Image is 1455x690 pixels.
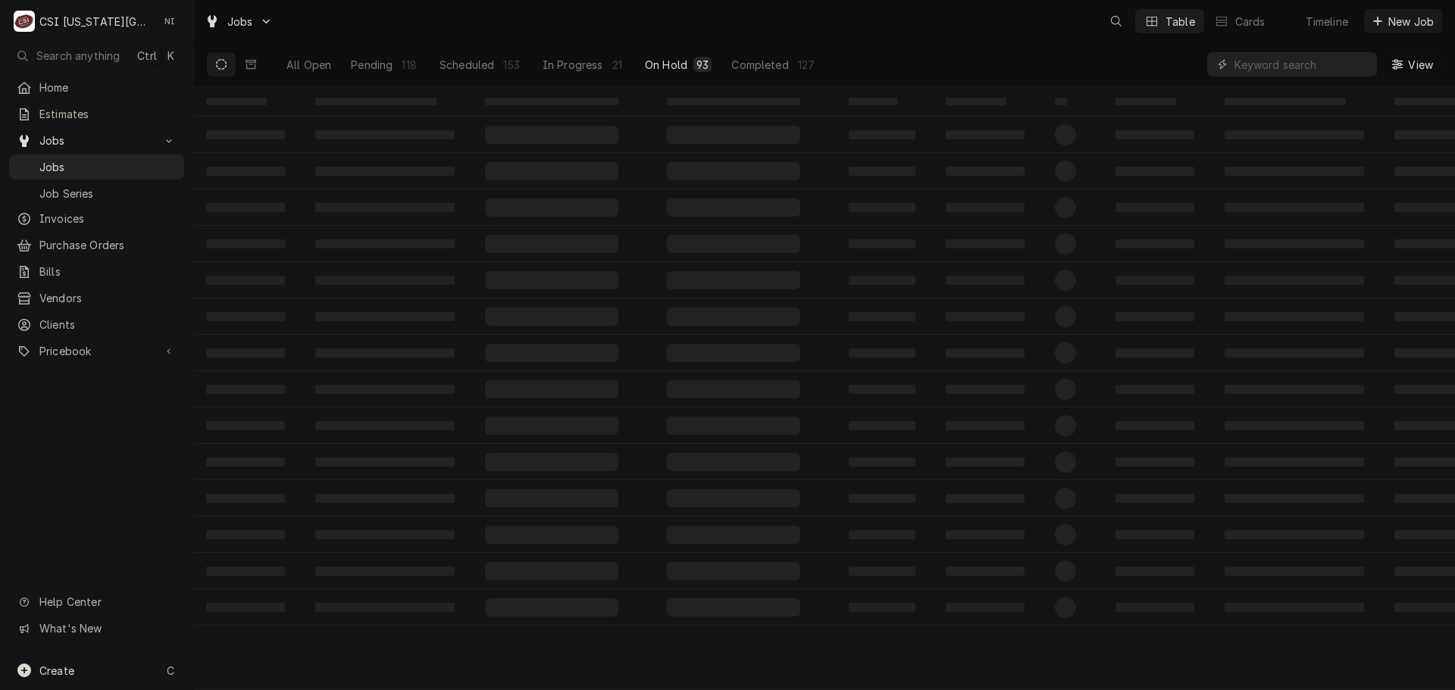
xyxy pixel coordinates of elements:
[485,198,618,217] span: ‌
[1225,239,1364,248] span: ‌
[1115,421,1194,430] span: ‌
[9,155,184,180] a: Jobs
[39,106,177,122] span: Estimates
[9,259,184,284] a: Bills
[946,421,1025,430] span: ‌
[36,48,120,64] span: Search anything
[731,57,788,73] div: Completed
[946,457,1025,467] span: ‌
[667,162,800,180] span: ‌
[1055,197,1076,218] span: ‌
[1225,98,1346,105] span: ‌
[206,457,285,467] span: ‌
[1055,161,1076,182] span: ‌
[485,235,618,253] span: ‌
[9,181,184,206] a: Job Series
[1055,342,1076,364] span: ‌
[485,598,618,617] span: ‌
[39,237,177,253] span: Purchase Orders
[485,98,618,105] span: ‌
[946,494,1025,503] span: ‌
[315,312,455,321] span: ‌
[849,239,915,248] span: ‌
[1115,530,1194,539] span: ‌
[206,348,285,357] span: ‌
[199,9,279,34] a: Go to Jobs
[849,530,915,539] span: ‌
[485,489,618,507] span: ‌
[667,126,800,144] span: ‌
[9,101,184,126] a: Estimates
[1115,385,1194,394] span: ‌
[485,417,618,435] span: ‌
[315,98,436,105] span: ‌
[1225,276,1364,285] span: ‌
[485,126,618,144] span: ‌
[315,603,455,612] span: ‌
[315,567,455,576] span: ‌
[39,290,177,306] span: Vendors
[667,453,800,471] span: ‌
[485,380,618,398] span: ‌
[315,239,455,248] span: ‌
[206,494,285,503] span: ‌
[667,308,800,326] span: ‌
[503,57,519,73] div: 153
[849,98,897,105] span: ‌
[849,348,915,357] span: ‌
[39,317,177,333] span: Clients
[1225,385,1364,394] span: ‌
[1055,415,1076,436] span: ‌
[315,276,455,285] span: ‌
[9,206,184,231] a: Invoices
[206,530,285,539] span: ‌
[1235,14,1266,30] div: Cards
[485,344,618,362] span: ‌
[1225,603,1364,612] span: ‌
[1306,14,1348,30] div: Timeline
[1115,98,1176,105] span: ‌
[39,133,154,148] span: Jobs
[485,453,618,471] span: ‌
[849,457,915,467] span: ‌
[315,167,455,176] span: ‌
[612,57,622,73] div: 21
[9,339,184,364] a: Go to Pricebook
[9,589,184,614] a: Go to Help Center
[946,130,1025,139] span: ‌
[14,11,35,32] div: CSI Kansas City's Avatar
[696,57,709,73] div: 93
[1055,98,1067,105] span: ‌
[1383,52,1443,76] button: View
[667,380,800,398] span: ‌
[946,603,1025,612] span: ‌
[946,239,1025,248] span: ‌
[667,344,800,362] span: ‌
[1166,14,1195,30] div: Table
[1115,348,1194,357] span: ‌
[1115,167,1194,176] span: ‌
[315,130,455,139] span: ‌
[1225,312,1364,321] span: ‌
[1225,457,1364,467] span: ‌
[286,57,331,73] div: All Open
[206,239,285,248] span: ‌
[206,603,285,612] span: ‌
[206,167,285,176] span: ‌
[206,421,285,430] span: ‌
[1385,14,1437,30] span: New Job
[1225,348,1364,357] span: ‌
[1225,130,1364,139] span: ‌
[39,211,177,226] span: Invoices
[667,598,800,617] span: ‌
[206,98,267,105] span: ‌
[39,159,177,175] span: Jobs
[485,308,618,326] span: ‌
[137,48,157,64] span: Ctrl
[39,664,74,677] span: Create
[9,128,184,153] a: Go to Jobs
[667,198,800,217] span: ‌
[849,167,915,176] span: ‌
[1055,306,1076,327] span: ‌
[206,130,285,139] span: ‌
